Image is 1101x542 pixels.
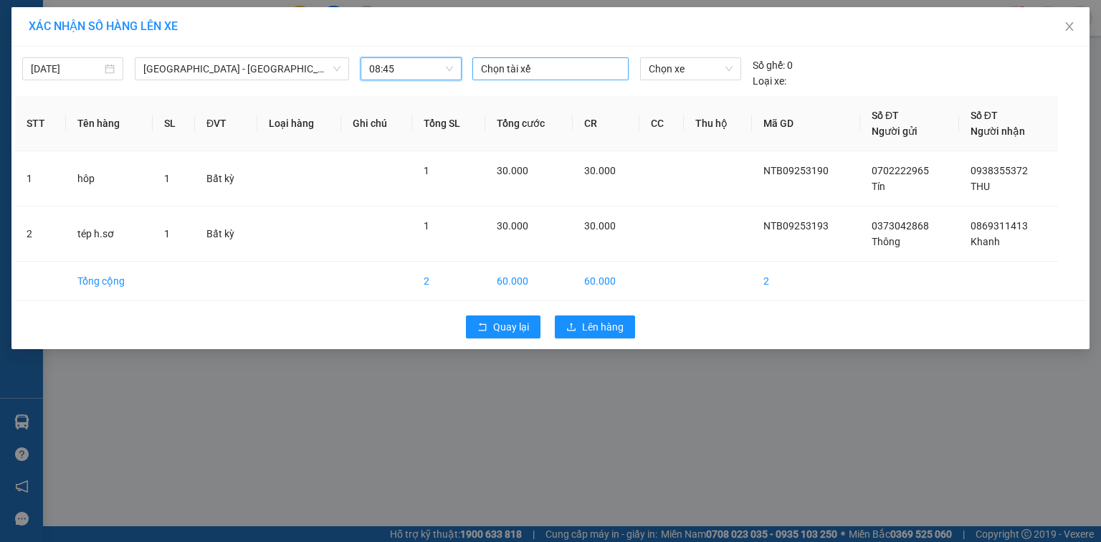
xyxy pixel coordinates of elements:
div: 0 [753,57,793,73]
input: 12/09/2025 [31,61,102,77]
th: Mã GD [752,96,860,151]
span: 0373042868 [872,220,929,232]
span: rollback [477,322,487,333]
span: NTB09253193 [763,220,829,232]
span: 30.000 [584,220,616,232]
span: Số ĐT [971,110,998,121]
td: 60.000 [573,262,640,301]
span: 30.000 [497,165,528,176]
td: Bất kỳ [195,206,257,262]
span: upload [566,322,576,333]
span: Người gửi [872,125,917,137]
th: SL [153,96,195,151]
span: 1 [164,228,170,239]
span: Số ĐT [872,110,899,121]
th: Tên hàng [66,96,153,151]
td: 1 [15,151,66,206]
button: uploadLên hàng [555,315,635,338]
th: Tổng cước [485,96,573,151]
span: Khanh [971,236,1000,247]
td: 2 [412,262,485,301]
span: 0702222965 [872,165,929,176]
th: CC [639,96,684,151]
span: close [1064,21,1075,32]
span: Lên hàng [582,319,624,335]
span: Sài Gòn - Bà Rịa (Hàng Hoá) [143,58,340,80]
th: CR [573,96,640,151]
th: STT [15,96,66,151]
td: Tổng cộng [66,262,153,301]
td: Bất kỳ [195,151,257,206]
td: hôp [66,151,153,206]
span: THU [971,181,990,192]
span: 1 [424,165,429,176]
span: 30.000 [497,220,528,232]
span: XÁC NHẬN SỐ HÀNG LÊN XE [29,19,178,33]
td: tép h.sơ [66,206,153,262]
span: Tín [872,181,885,192]
span: 1 [424,220,429,232]
td: 2 [15,206,66,262]
span: Số ghế: [753,57,785,73]
td: 2 [752,262,860,301]
th: Tổng SL [412,96,485,151]
th: ĐVT [195,96,257,151]
span: Chọn xe [649,58,732,80]
span: 0869311413 [971,220,1028,232]
button: rollbackQuay lại [466,315,540,338]
span: 30.000 [584,165,616,176]
span: Loại xe: [753,73,786,89]
span: 0938355372 [971,165,1028,176]
span: down [333,65,341,73]
th: Loại hàng [257,96,341,151]
span: Quay lại [493,319,529,335]
span: Người nhận [971,125,1025,137]
span: NTB09253190 [763,165,829,176]
button: Close [1049,7,1090,47]
th: Ghi chú [341,96,411,151]
td: 60.000 [485,262,573,301]
th: Thu hộ [684,96,752,151]
span: 1 [164,173,170,184]
span: 08:45 [369,58,453,80]
span: Thông [872,236,900,247]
